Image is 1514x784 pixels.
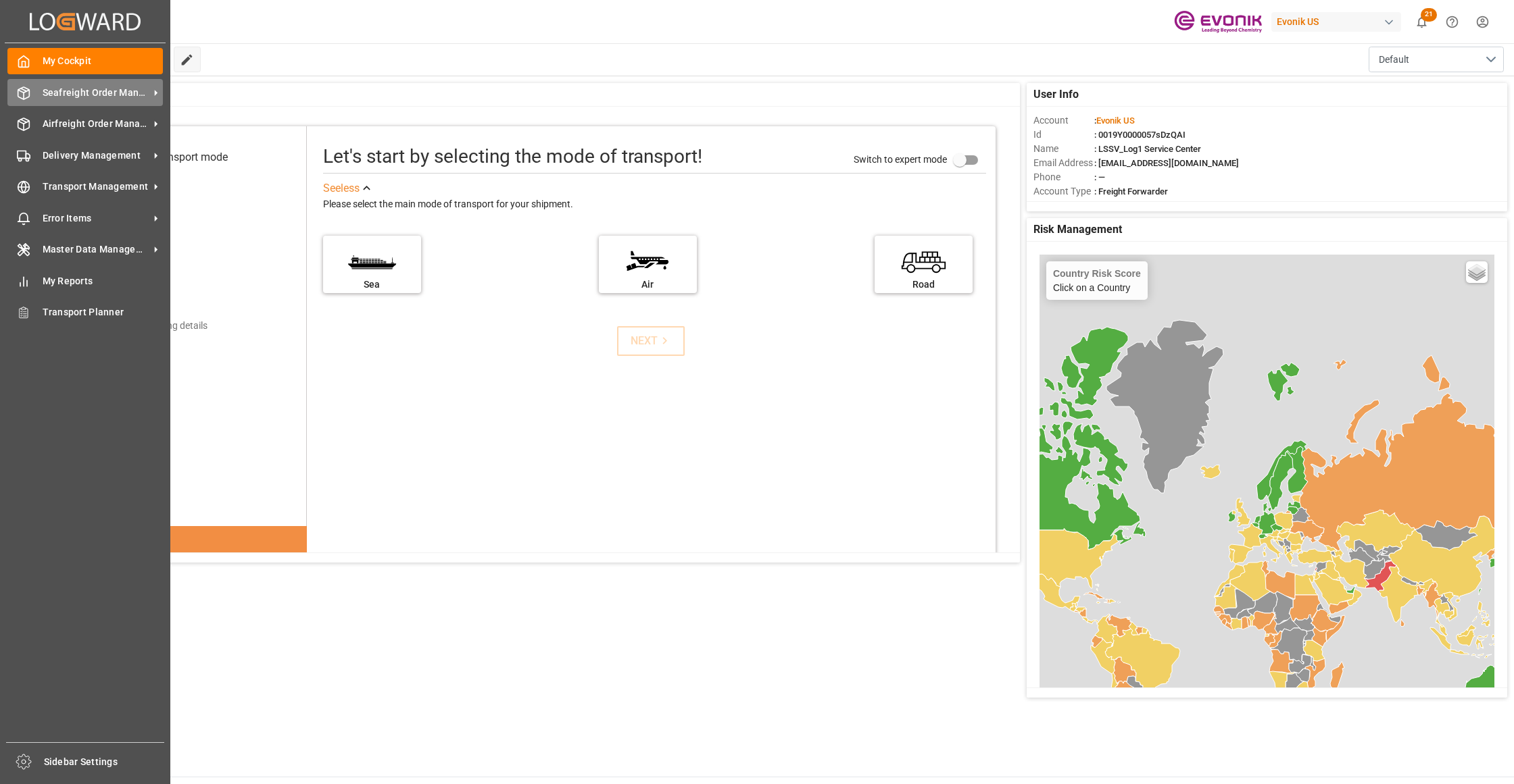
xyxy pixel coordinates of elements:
div: Air [606,278,690,292]
div: See less [323,180,360,197]
a: My Cockpit [7,48,163,74]
div: Sea [330,278,414,292]
span: Account [1033,113,1094,128]
span: 21 [1421,8,1437,22]
span: Risk Management [1033,221,1122,238]
button: open menu [1369,47,1504,72]
span: Id [1033,128,1094,142]
div: Click on a Country [1053,268,1141,293]
span: Sidebar Settings [44,755,165,769]
span: Default [1379,53,1409,67]
span: Name [1033,142,1094,156]
span: : [EMAIL_ADDRESS][DOMAIN_NAME] [1094,158,1239,168]
span: My Reports [43,274,164,288]
span: Phone [1033,170,1094,184]
a: Transport Planner [7,299,163,325]
button: NEXT [617,326,685,356]
img: Evonik-brand-mark-Deep-Purple-RGB.jpeg_1700498283.jpeg [1174,10,1262,34]
span: Airfreight Order Management [43,117,149,131]
span: : LSSV_Log1 Service Center [1094,144,1201,154]
span: Switch to expert mode [854,154,947,165]
a: My Reports [7,267,163,294]
div: Road [881,278,966,292]
span: User Info [1033,86,1079,103]
button: Help Center [1437,7,1467,37]
span: Seafreight Order Management [43,86,149,100]
span: Evonik US [1096,115,1135,126]
span: : Freight Forwarder [1094,186,1168,197]
span: My Cockpit [43,54,164,68]
div: Please select the main mode of transport for your shipment. [323,197,987,213]
span: Delivery Management [43,149,149,163]
span: : 0019Y0000057sDzQAI [1094,130,1186,140]
div: NEXT [631,333,672,349]
div: Evonik US [1271,12,1401,32]
span: : — [1094,172,1105,182]
span: Transport Planner [43,305,164,319]
span: Account Type [1033,184,1094,199]
div: Select transport mode [123,149,228,165]
span: Master Data Management [43,242,149,257]
button: Evonik US [1271,9,1407,34]
h4: Country Risk Score [1053,268,1141,279]
div: Let's start by selecting the mode of transport! [323,142,702,171]
a: Layers [1466,261,1488,283]
button: show 21 new notifications [1407,7,1437,37]
span: Error Items [43,211,149,226]
span: : [1094,115,1135,126]
span: Transport Management [43,180,149,194]
span: Email Address [1033,156,1094,170]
